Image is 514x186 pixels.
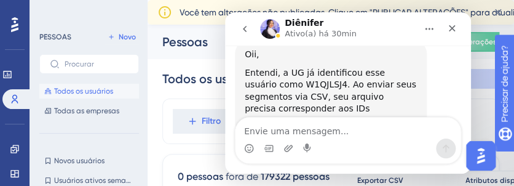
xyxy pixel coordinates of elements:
[225,12,471,174] iframe: Chat ao vivo do Intercom
[173,109,234,134] button: Filtro
[65,60,128,68] input: Procurar
[226,171,258,182] font: fora de
[357,176,403,185] font: Exportar CSV
[39,84,139,99] button: Todos os usuários
[54,176,140,185] font: Usuários ativos semanais
[178,171,184,182] font: 0
[186,171,223,182] font: pessoas
[54,107,119,115] font: Todas as empresas
[293,171,330,182] font: pessoas
[119,33,136,41] font: Novo
[261,171,290,182] font: 179322
[54,87,113,95] font: Todos os usuários
[39,33,71,41] font: PESSOAS
[39,153,139,168] button: Novos usuários
[462,137,499,174] iframe: Iniciador do Assistente de IA do UserGuiding
[202,116,221,126] font: Filtro
[105,30,139,44] button: Novo
[162,34,208,49] font: Pessoas
[29,6,106,15] font: Precisar de ajuda?
[162,71,263,86] font: Todos os usuários
[39,103,139,118] button: Todas as empresas
[54,156,105,165] font: Novos usuários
